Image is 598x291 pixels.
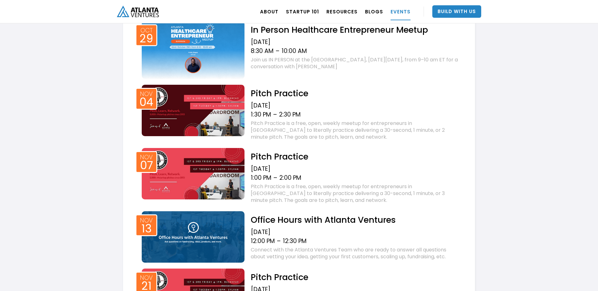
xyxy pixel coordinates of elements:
img: Event thumb [142,21,244,79]
a: ABOUT [260,3,278,20]
div: – [273,111,277,118]
img: Event thumb [142,211,244,263]
div: 21 [141,281,152,291]
div: 2:30 PM [279,111,301,118]
img: Event thumb [142,85,244,136]
div: – [277,237,281,245]
div: 07 [140,161,153,170]
div: 29 [140,34,153,43]
div: [DATE] [251,228,459,236]
div: 8:30 AM [251,47,273,55]
div: 1:30 PM [251,111,271,118]
div: Pitch Practice is a free, open, weekly meetup for entrepreneurs in [GEOGRAPHIC_DATA] to literally... [251,183,459,204]
div: Nov [140,154,153,160]
div: 2:00 PM [279,174,301,182]
a: Event thumbNov07Pitch Practice[DATE]1:00 PM–2:00 PMPitch Practice is a free, open, weekly meetup ... [139,146,459,205]
div: – [273,174,277,182]
a: Event thumbOct29In Person Healthcare Entrepreneur Meetup[DATE]8:30 AM–10:00 AMJoin us IN PERSON a... [139,20,459,79]
div: 10:00 AM [282,47,307,55]
h2: Pitch Practice [251,151,459,162]
a: Event thumbNov13Office Hours with Atlanta Ventures[DATE]12:00 PM–12:30 PMConnect with the Atlanta... [139,210,459,263]
h2: Office Hours with Atlanta Ventures [251,214,459,225]
div: [DATE] [251,165,459,173]
div: Nov [140,91,153,97]
div: 04 [140,98,153,107]
div: Pitch Practice is a free, open, weekly meetup for entrepreneurs in [GEOGRAPHIC_DATA] to literally... [251,120,459,141]
div: 12:30 PM [283,237,306,245]
h2: Pitch Practice [251,88,459,99]
a: EVENTS [391,3,411,20]
a: BLOGS [365,3,383,20]
div: Nov [140,217,153,223]
div: Join us IN PERSON at the [GEOGRAPHIC_DATA], [DATE][DATE], from 9–10 am ET for a conversation with... [251,56,459,70]
div: – [276,47,279,55]
div: 1:00 PM [251,174,271,182]
a: Startup 101 [286,3,319,20]
a: Event thumbNov04Pitch Practice[DATE]1:30 PM–2:30 PMPitch Practice is a free, open, weekly meetup ... [139,83,459,142]
div: [DATE] [251,38,459,46]
div: [DATE] [251,102,459,109]
h2: In Person Healthcare Entrepreneur Meetup [251,24,459,35]
div: Oct [140,27,153,33]
img: Event thumb [142,148,244,199]
a: RESOURCES [326,3,358,20]
a: Build With Us [432,5,481,18]
div: 13 [141,224,152,233]
div: Nov [140,275,153,281]
h2: Pitch Practice [251,272,459,283]
div: 12:00 PM [251,237,275,245]
div: Connect with the Atlanta Ventures Team who are ready to answer all questions about vetting your i... [251,246,459,260]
